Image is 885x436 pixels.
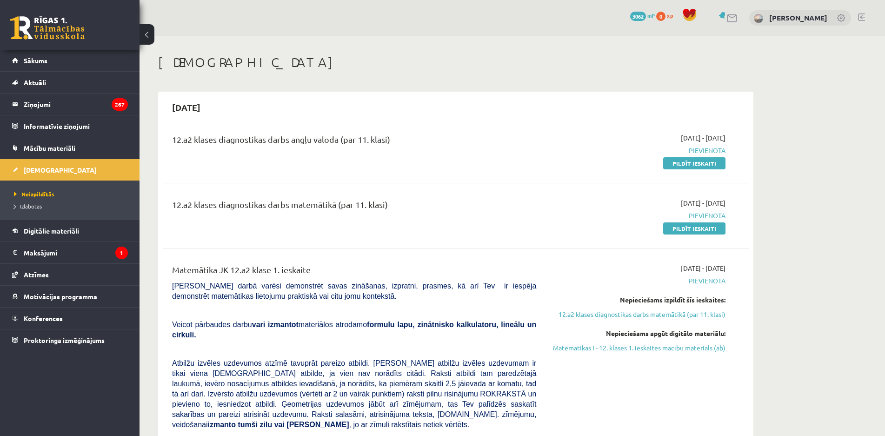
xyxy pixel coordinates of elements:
b: vari izmantot [252,321,299,329]
span: Atbilžu izvēles uzdevumos atzīmē tavuprāt pareizo atbildi. [PERSON_NAME] atbilžu izvēles uzdevuma... [172,359,536,429]
a: Ziņojumi267 [12,94,128,115]
legend: Informatīvie ziņojumi [24,115,128,137]
a: Proktoringa izmēģinājums [12,329,128,351]
a: Aktuāli [12,72,128,93]
i: 267 [112,98,128,111]
a: Pildīt ieskaiti [663,157,725,169]
a: Neizpildītās [14,190,130,198]
span: [DATE] - [DATE] [681,198,725,208]
span: [DATE] - [DATE] [681,133,725,143]
span: Digitālie materiāli [24,227,79,235]
a: 3062 mP [630,12,655,19]
b: formulu lapu, zinātnisko kalkulatoru, lineālu un cirkuli. [172,321,536,339]
span: Pievienota [550,276,725,286]
span: [DEMOGRAPHIC_DATA] [24,166,97,174]
div: Matemātika JK 12.a2 klase 1. ieskaite [172,263,536,281]
span: Aktuāli [24,78,46,87]
a: Pildīt ieskaiti [663,222,725,235]
div: 12.a2 klases diagnostikas darbs matemātikā (par 11. klasi) [172,198,536,215]
a: Digitālie materiāli [12,220,128,241]
span: Proktoringa izmēģinājums [24,336,105,344]
span: Konferences [24,314,63,322]
span: Neizpildītās [14,190,54,198]
a: 0 xp [656,12,678,19]
legend: Maksājumi [24,242,128,263]
span: Izlabotās [14,202,42,210]
span: Pievienota [550,211,725,221]
b: tumši zilu vai [PERSON_NAME] [238,421,349,429]
a: 12.a2 klases diagnostikas darbs matemātikā (par 11. klasi) [550,309,725,319]
span: Pievienota [550,146,725,155]
span: xp [667,12,673,19]
a: Mācību materiāli [12,137,128,159]
a: Motivācijas programma [12,286,128,307]
a: [PERSON_NAME] [769,13,827,22]
span: Mācību materiāli [24,144,75,152]
span: Motivācijas programma [24,292,97,301]
h2: [DATE] [163,96,210,118]
a: Sākums [12,50,128,71]
legend: Ziņojumi [24,94,128,115]
div: 12.a2 klases diagnostikas darbs angļu valodā (par 11. klasi) [172,133,536,150]
span: 0 [656,12,665,21]
span: [PERSON_NAME] darbā varēsi demonstrēt savas zināšanas, izpratni, prasmes, kā arī Tev ir iespēja d... [172,282,536,300]
a: Matemātikas I - 12. klases 1. ieskaites mācību materiāls (ab) [550,343,725,353]
a: Konferences [12,308,128,329]
span: 3062 [630,12,646,21]
img: Ieva Skadiņa [754,14,763,23]
a: Izlabotās [14,202,130,210]
span: mP [647,12,655,19]
i: 1 [115,247,128,259]
span: Veicot pārbaudes darbu materiālos atrodamo [172,321,536,339]
span: [DATE] - [DATE] [681,263,725,273]
a: Atzīmes [12,264,128,285]
span: Sākums [24,56,47,65]
a: Maksājumi1 [12,242,128,263]
h1: [DEMOGRAPHIC_DATA] [158,54,753,70]
span: Atzīmes [24,270,49,279]
b: izmanto [208,421,236,429]
a: [DEMOGRAPHIC_DATA] [12,159,128,181]
div: Nepieciešams apgūt digitālo materiālu: [550,329,725,338]
a: Informatīvie ziņojumi [12,115,128,137]
a: Rīgas 1. Tālmācības vidusskola [10,16,85,40]
div: Nepieciešams izpildīt šīs ieskaites: [550,295,725,305]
